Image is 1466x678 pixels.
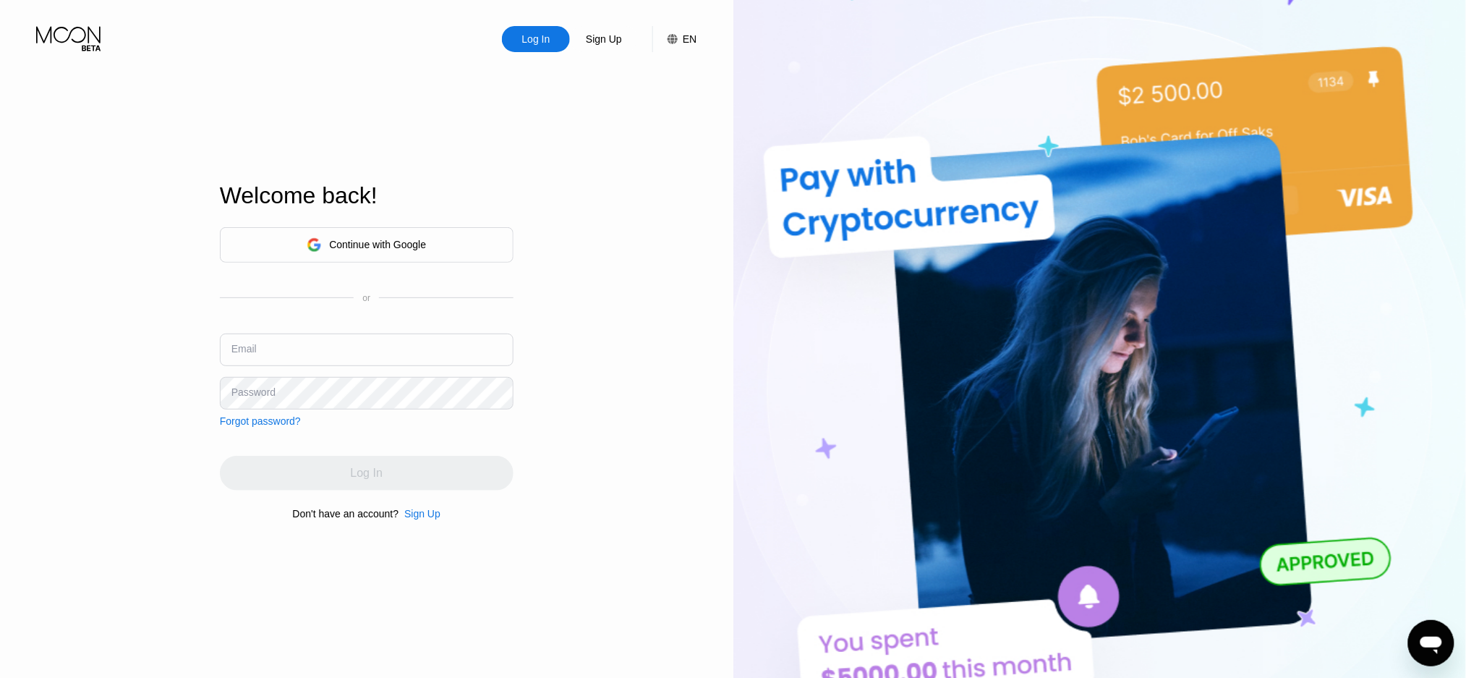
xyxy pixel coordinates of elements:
[220,182,513,209] div: Welcome back!
[570,26,638,52] div: Sign Up
[399,508,440,520] div: Sign Up
[220,415,301,427] div: Forgot password?
[683,33,696,45] div: EN
[220,227,513,263] div: Continue with Google
[1408,620,1454,666] iframe: Button to launch messaging window
[362,293,370,303] div: or
[404,508,440,520] div: Sign Up
[652,26,696,52] div: EN
[329,239,426,250] div: Continue with Google
[231,386,276,398] div: Password
[502,26,570,52] div: Log In
[584,32,623,46] div: Sign Up
[293,508,399,520] div: Don't have an account?
[231,343,257,355] div: Email
[521,32,552,46] div: Log In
